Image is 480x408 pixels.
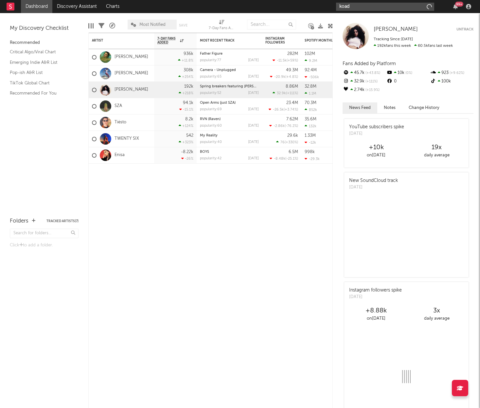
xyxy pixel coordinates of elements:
[200,39,249,43] div: Most Recent Track
[349,184,398,191] div: [DATE]
[247,20,296,29] input: Search...
[109,16,115,35] div: A&R Pipeline
[286,84,298,89] div: 8.86M
[406,144,467,151] div: 19 x
[343,102,377,113] button: News Feed
[10,48,72,56] a: Critical Algo/Viral Chart
[181,156,193,161] div: -26 %
[273,108,284,112] span: -26.5k
[10,59,72,66] a: Emerging Indie A&R List
[305,133,316,138] div: 1.33M
[305,75,319,79] div: -506k
[274,75,285,79] span: -20.9k
[453,4,458,9] button: 99+
[200,101,236,105] a: Open Arms (just SZA)
[287,52,298,56] div: 282M
[200,108,222,111] div: popularity: 69
[248,59,259,62] div: [DATE]
[404,71,412,75] span: 0 %
[10,241,79,249] div: Click to add a folder.
[115,54,148,60] a: [PERSON_NAME]
[200,52,222,56] a: Father Figure
[115,71,148,76] a: [PERSON_NAME]
[88,16,94,35] div: Edit Columns
[10,25,79,32] div: My Discovery Checklist
[269,124,298,128] div: ( )
[349,124,404,131] div: YouTube subscribers spike
[374,27,418,32] span: [PERSON_NAME]
[305,150,315,154] div: 998k
[10,229,79,238] input: Search for folders...
[305,124,316,128] div: 132k
[346,144,406,151] div: +10k
[305,108,317,112] div: 852k
[248,157,259,160] div: [DATE]
[386,77,430,86] div: 0
[346,315,406,323] div: on [DATE]
[343,61,396,66] span: Fans Added by Platform
[98,16,104,35] div: Filters
[288,59,297,62] span: +59 %
[349,294,402,300] div: [DATE]
[186,133,193,138] div: 542
[179,124,193,128] div: +124 %
[200,101,259,105] div: Open Arms (just SZA)
[305,117,316,121] div: 35.6M
[364,71,380,75] span: +43.8 %
[178,58,193,62] div: +11.8 %
[374,44,411,48] span: 192k fans this week
[336,3,434,11] input: Search for artists
[305,140,316,145] div: -12k
[374,26,418,33] a: [PERSON_NAME]
[248,140,259,144] div: [DATE]
[377,102,402,113] button: Notes
[179,107,193,112] div: -15.1 %
[406,315,467,323] div: daily average
[280,141,285,144] span: 76
[343,77,386,86] div: 32.9k
[115,152,125,158] a: Enisa
[200,157,222,160] div: popularity: 42
[349,131,404,137] div: [DATE]
[10,69,72,76] a: Pop-ish A&R List
[200,117,259,121] div: RVN (Raven)
[286,75,297,79] span: +4.8 %
[181,150,193,154] div: -8.22k
[209,25,235,32] div: 7-Day Fans Added (7-Day Fans Added)
[374,37,413,41] span: Tracking Since: [DATE]
[455,2,463,7] div: 99 +
[200,59,221,62] div: popularity: 77
[248,75,259,79] div: [DATE]
[92,39,141,43] div: Artist
[10,217,28,225] div: Folders
[346,151,406,159] div: on [DATE]
[209,16,235,35] div: 7-Day Fans Added (7-Day Fans Added)
[374,44,453,48] span: 60.5k fans last week
[277,59,287,62] span: -11.5k
[287,92,297,95] span: +111 %
[184,52,193,56] div: 936k
[277,92,286,95] span: 32.9k
[115,87,148,93] a: [PERSON_NAME]
[265,37,288,44] div: Instagram Followers
[200,150,259,154] div: BOYS
[269,107,298,112] div: ( )
[46,220,79,223] button: Tracked Artists(7)
[10,39,79,47] div: Recommended
[305,157,320,161] div: -29.3k
[305,52,315,56] div: 102M
[200,68,259,72] div: Camera - Unplugged
[200,52,259,56] div: Father Figure
[10,90,72,97] a: Recommended For You
[115,103,122,109] a: SZA
[270,156,298,161] div: ( )
[349,287,402,294] div: Instagram followers spike
[200,91,221,95] div: popularity: 52
[200,85,273,88] a: Spring breakers featuring [PERSON_NAME]
[286,157,297,161] span: -25.1 %
[179,24,187,27] button: Save
[200,124,222,128] div: popularity: 60
[286,117,298,121] div: 7.62M
[183,101,193,105] div: 94.1k
[305,91,316,96] div: 1.1M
